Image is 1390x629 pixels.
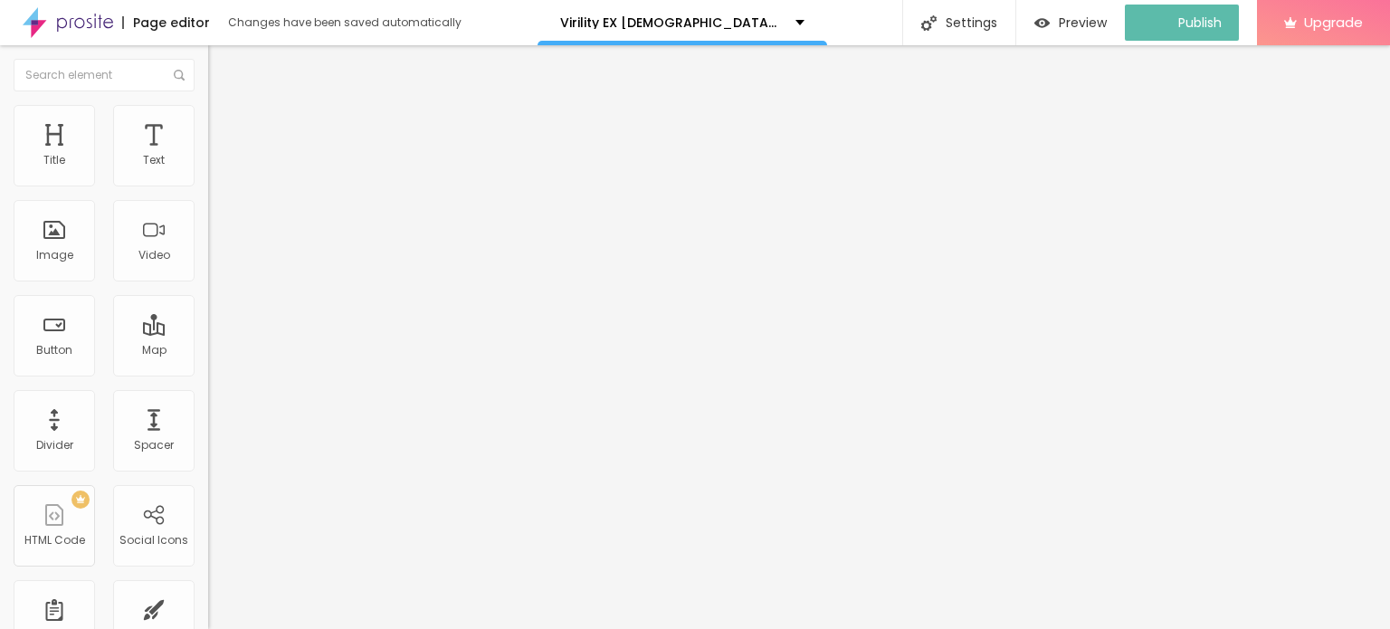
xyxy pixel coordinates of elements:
[208,45,1390,629] iframe: Editor
[143,154,165,167] div: Text
[14,59,195,91] input: Search element
[1016,5,1125,41] button: Preview
[228,17,462,28] div: Changes have been saved automatically
[119,534,188,547] div: Social Icons
[1304,14,1363,30] span: Upgrade
[1125,5,1239,41] button: Publish
[560,16,782,29] p: Virility EX [DEMOGRAPHIC_DATA][MEDICAL_DATA]: We Tested It for 90 Days - the Real Science Behind
[36,344,72,357] div: Button
[134,439,174,452] div: Spacer
[174,70,185,81] img: Icone
[36,439,73,452] div: Divider
[122,16,210,29] div: Page editor
[1178,15,1222,30] span: Publish
[36,249,73,262] div: Image
[1034,15,1050,31] img: view-1.svg
[142,344,167,357] div: Map
[43,154,65,167] div: Title
[24,534,85,547] div: HTML Code
[138,249,170,262] div: Video
[921,15,937,31] img: Icone
[1059,15,1107,30] span: Preview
